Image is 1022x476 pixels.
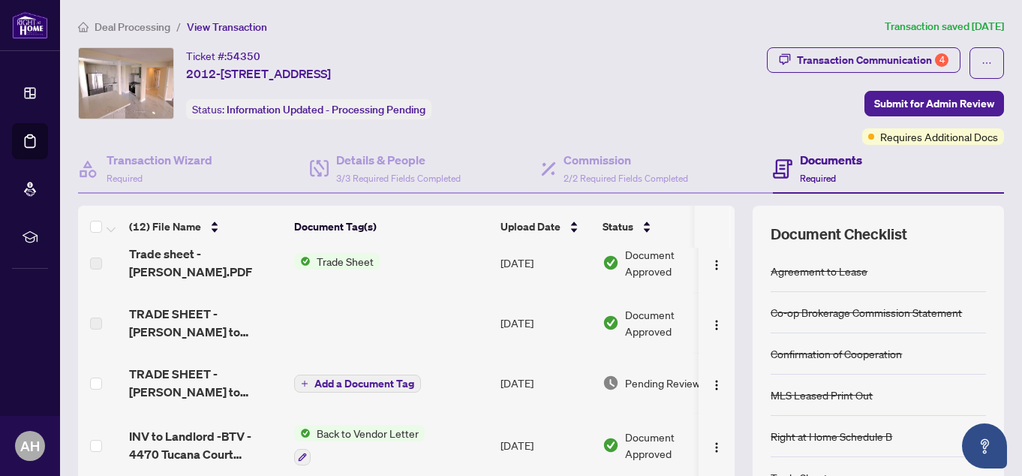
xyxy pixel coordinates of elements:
[78,22,89,32] span: home
[12,11,48,39] img: logo
[227,103,425,116] span: Information Updated - Processing Pending
[625,246,718,279] span: Document Approved
[797,48,948,72] div: Transaction Communication
[187,20,267,34] span: View Transaction
[107,151,212,169] h4: Transaction Wizard
[603,375,619,391] img: Document Status
[129,245,282,281] span: Trade sheet - [PERSON_NAME].PDF
[20,435,40,456] span: AH
[625,429,718,462] span: Document Approved
[885,18,1004,35] article: Transaction saved [DATE]
[186,99,431,119] div: Status:
[79,48,173,119] img: IMG-W12355886_1.jpg
[705,251,729,275] button: Logo
[711,259,723,271] img: Logo
[705,371,729,395] button: Logo
[129,365,282,401] span: TRADE SHEET - [PERSON_NAME] to REVIEW - 4470 Tucana Court 2012.pdf
[864,91,1004,116] button: Submit for Admin Review
[625,306,718,339] span: Document Approved
[771,387,873,403] div: MLS Leased Print Out
[767,47,960,73] button: Transaction Communication4
[603,315,619,331] img: Document Status
[494,353,597,413] td: [DATE]
[771,304,962,321] div: Co-op Brokerage Commission Statement
[294,425,425,465] button: Status IconBack to Vendor Letter
[603,218,633,235] span: Status
[95,20,170,34] span: Deal Processing
[294,253,380,270] button: Status IconTrade Sheet
[500,218,561,235] span: Upload Date
[880,128,998,145] span: Requires Additional Docs
[288,206,494,248] th: Document Tag(s)
[711,319,723,331] img: Logo
[186,47,260,65] div: Ticket #:
[227,50,260,63] span: 54350
[962,423,1007,468] button: Open asap
[186,65,331,83] span: 2012-[STREET_ADDRESS]
[771,428,892,444] div: Right at Home Schedule B
[800,151,862,169] h4: Documents
[800,173,836,184] span: Required
[301,380,308,387] span: plus
[494,233,597,293] td: [DATE]
[771,263,867,279] div: Agreement to Lease
[294,375,421,393] button: Add a Document Tag
[874,92,994,116] span: Submit for Admin Review
[711,379,723,391] img: Logo
[311,253,380,270] span: Trade Sheet
[294,425,311,441] img: Status Icon
[314,378,414,389] span: Add a Document Tag
[705,433,729,457] button: Logo
[129,427,282,463] span: INV to Landlord -BTV - 4470 Tucana Court 2012.pdf
[129,305,282,341] span: TRADE SHEET - [PERSON_NAME] to REVIEW - 4470 Tucana Court 2012.pdf
[564,173,688,184] span: 2/2 Required Fields Completed
[123,206,288,248] th: (12) File Name
[711,441,723,453] img: Logo
[294,374,421,393] button: Add a Document Tag
[771,224,907,245] span: Document Checklist
[935,53,948,67] div: 4
[129,218,201,235] span: (12) File Name
[336,173,461,184] span: 3/3 Required Fields Completed
[597,206,724,248] th: Status
[107,173,143,184] span: Required
[603,255,619,271] img: Document Status
[336,151,461,169] h4: Details & People
[564,151,688,169] h4: Commission
[176,18,181,35] li: /
[494,293,597,353] td: [DATE]
[625,375,700,391] span: Pending Review
[981,58,992,68] span: ellipsis
[294,253,311,270] img: Status Icon
[603,437,619,453] img: Document Status
[705,311,729,335] button: Logo
[311,425,425,441] span: Back to Vendor Letter
[771,345,902,362] div: Confirmation of Cooperation
[494,206,597,248] th: Upload Date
